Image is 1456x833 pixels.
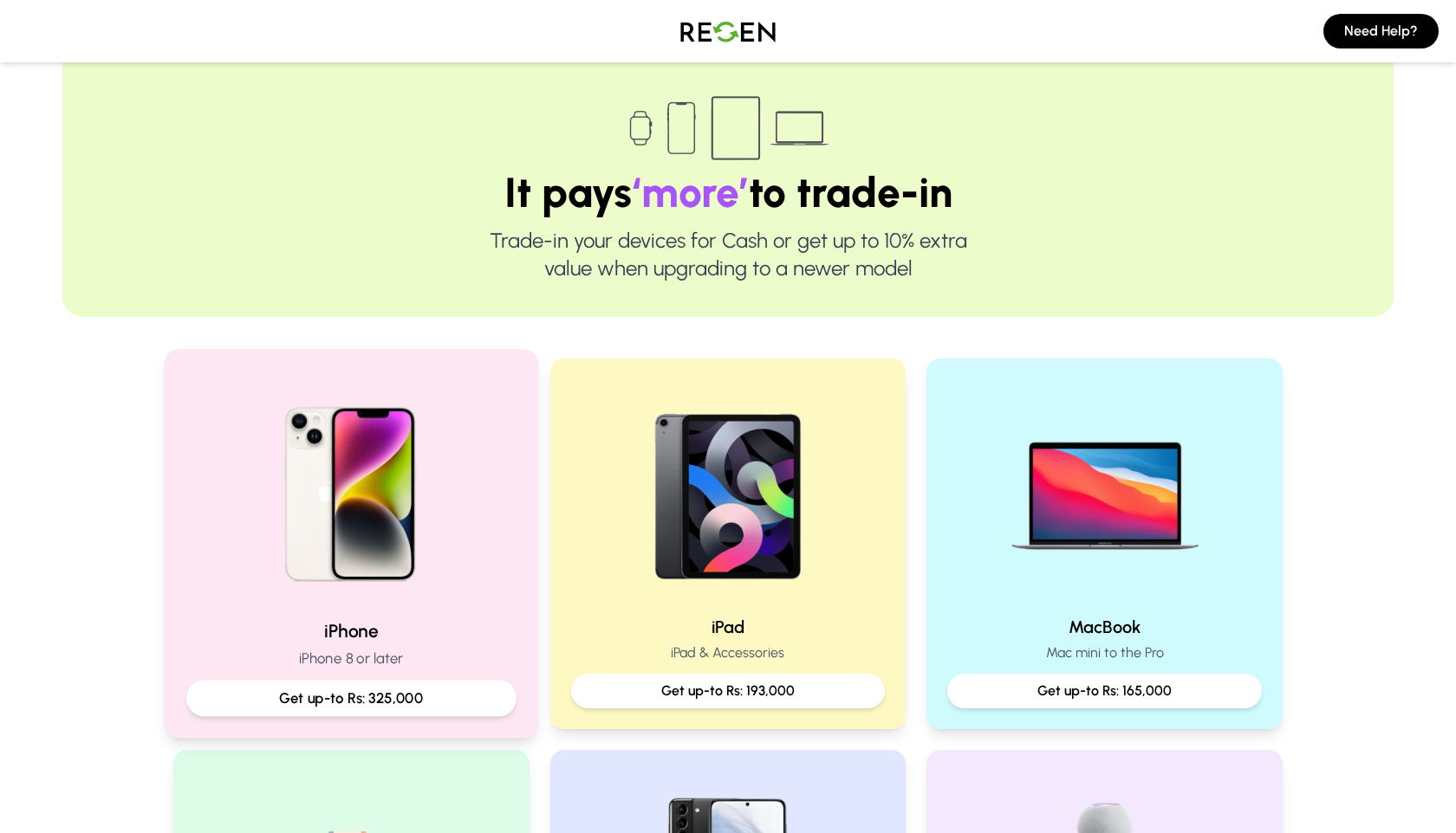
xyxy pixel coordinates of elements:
[947,615,1262,639] h2: MacBook
[994,379,1216,601] img: MacBook
[667,7,789,55] img: Logo
[571,615,886,639] h2: iPad
[186,648,517,669] p: iPhone 8 or later
[186,618,517,643] h2: iPhone
[118,171,1338,213] h1: It pays to trade-in
[571,643,886,663] p: iPad & Accessories
[585,681,872,701] p: Get up-to Rs: 193,000
[947,643,1262,663] p: Mac mini to the Pro
[235,371,468,604] img: iPhone
[118,227,1338,282] p: Trade-in your devices for Cash or get up to 10% extra value when upgrading to a newer model
[961,681,1248,701] p: Get up-to Rs: 165,000
[632,167,749,217] span: ‘more’
[620,85,836,171] img: Trade-in devices
[201,688,502,709] p: Get up-to Rs: 325,000
[617,379,839,601] img: iPad
[1323,14,1439,48] button: Need Help?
